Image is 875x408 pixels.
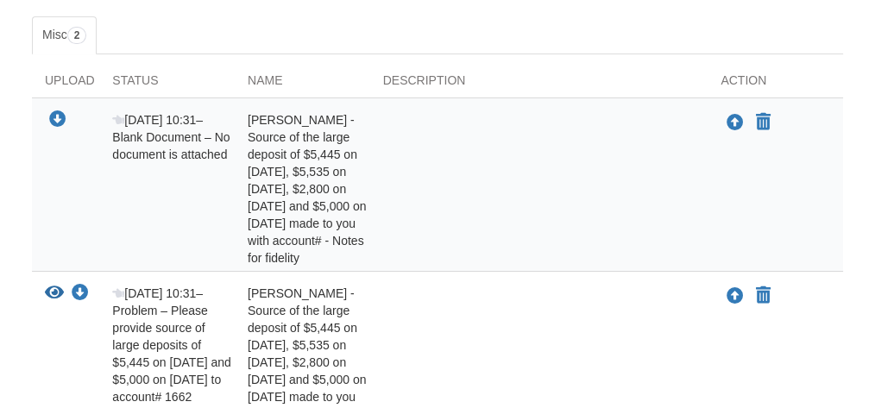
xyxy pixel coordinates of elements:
a: Download Bruce Haynes - Source of the large deposit of $5,445 on 7/30/25, $5,535 on 08/29/25, $2,... [72,287,89,301]
button: Upload Bruce Haynes - Source of the large deposit of $5,445 on 7/30/25, $5,535 on 08/29/25, $2,80... [725,285,746,307]
button: Declare Bruce Haynes - Source of the large deposit of $5,445 on 7/30/25, $5,535 on 08/29/25, $2,8... [754,286,772,306]
a: Misc [32,16,97,54]
div: Description [370,72,708,97]
button: Declare Bruce Haynes - Source of the large deposit of $5,445 on 7/30/25, $5,535 on 08/29/25, $2,8... [754,112,772,133]
div: – Blank Document – No document is attached [99,111,235,267]
span: [PERSON_NAME] - Source of the large deposit of $5,445 on [DATE], $5,535 on [DATE], $2,800 on [DAT... [248,113,367,265]
a: Download Bruce Haynes - Source of the large deposit of $5,445 on 7/30/25, $5,535 on 08/29/25, $2,... [49,113,66,127]
div: Action [708,72,843,97]
span: [DATE] 10:31 [112,286,196,300]
span: 2 [67,27,87,44]
span: [DATE] 10:31 [112,113,196,127]
div: Name [235,72,370,97]
button: View Bruce Haynes - Source of the large deposit of $5,445 on 7/30/25, $5,535 on 08/29/25, $2,800 ... [45,285,64,303]
button: Upload Bruce Haynes - Source of the large deposit of $5,445 on 7/30/25, $5,535 on 08/29/25, $2,80... [725,111,746,134]
div: Status [99,72,235,97]
div: Upload [32,72,99,97]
